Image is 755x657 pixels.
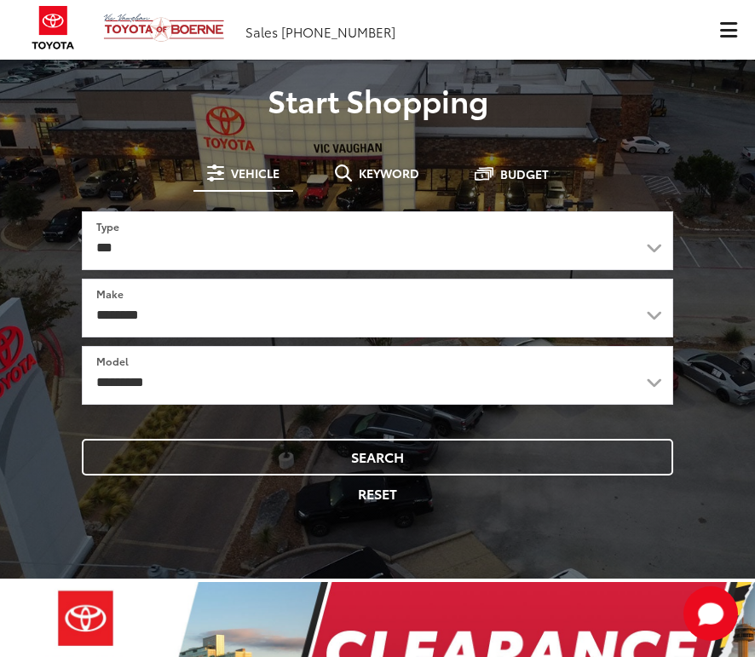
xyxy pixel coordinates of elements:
[683,586,738,641] svg: Start Chat
[500,168,549,180] span: Budget
[96,219,119,233] label: Type
[82,439,673,475] button: Search
[281,22,395,41] span: [PHONE_NUMBER]
[359,167,419,179] span: Keyword
[103,13,225,43] img: Vic Vaughan Toyota of Boerne
[231,167,280,179] span: Vehicle
[82,475,673,512] button: Reset
[683,586,738,641] button: Toggle Chat Window
[96,354,129,368] label: Model
[245,22,278,41] span: Sales
[13,83,742,117] p: Start Shopping
[96,286,124,301] label: Make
